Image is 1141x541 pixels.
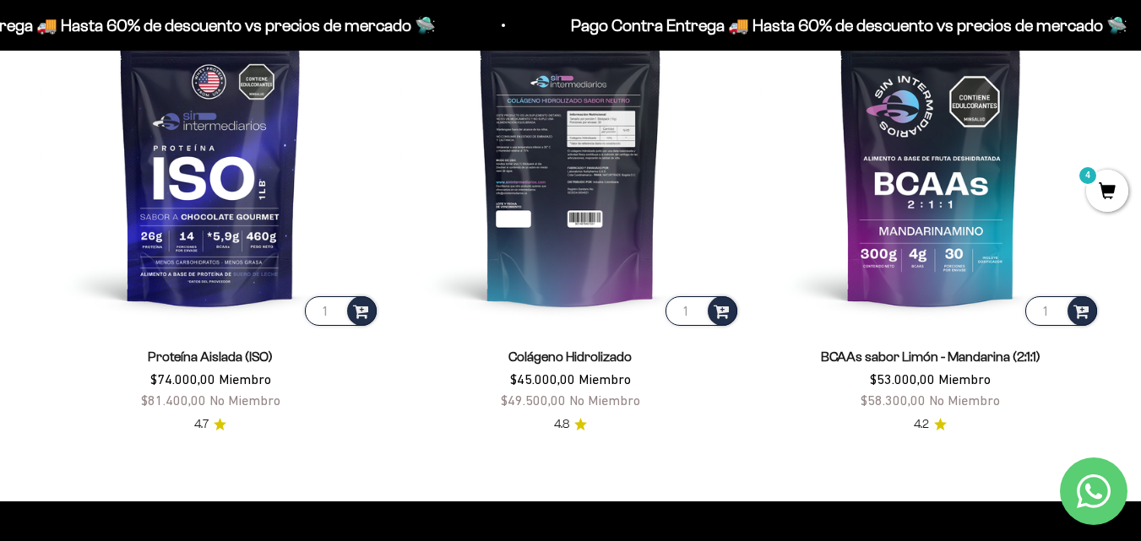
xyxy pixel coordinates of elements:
[938,371,991,387] span: Miembro
[148,349,273,364] a: Proteína Aislada (ISO)
[1086,183,1128,202] a: 4
[508,349,632,364] a: Colágeno Hidrolizado
[141,392,206,408] span: $81.400,00
[554,415,587,434] a: 4.84.8 de 5.0 estrellas
[914,415,929,434] span: 4.2
[571,12,1127,39] p: Pago Contra Entrega 🚚 Hasta 60% de descuento vs precios de mercado 🛸
[870,371,935,387] span: $53.000,00
[914,415,947,434] a: 4.24.2 de 5.0 estrellas
[569,392,640,408] span: No Miembro
[554,415,569,434] span: 4.8
[209,392,280,408] span: No Miembro
[510,371,575,387] span: $45.000,00
[929,392,1000,408] span: No Miembro
[219,371,271,387] span: Miembro
[1078,165,1098,186] mark: 4
[150,371,215,387] span: $74.000,00
[821,349,1040,364] a: BCAAs sabor Limón - Mandarina (2:1:1)
[194,415,209,434] span: 4.7
[579,371,631,387] span: Miembro
[501,392,566,408] span: $49.500,00
[194,415,226,434] a: 4.74.7 de 5.0 estrellas
[861,392,926,408] span: $58.300,00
